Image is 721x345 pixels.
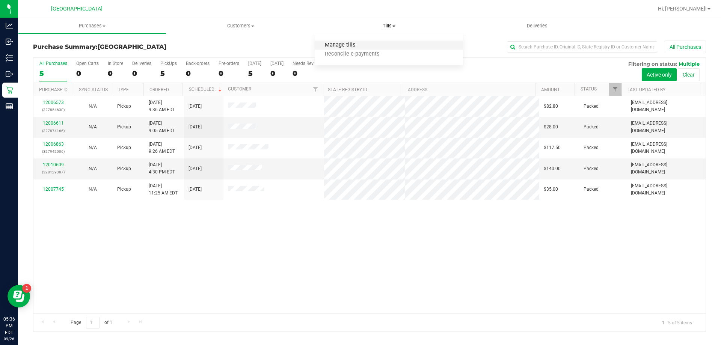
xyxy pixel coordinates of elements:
inline-svg: Retail [6,86,13,94]
div: PickUps [160,61,177,66]
a: Customers [166,18,315,34]
span: [DATE] 9:36 AM EDT [149,99,175,113]
span: [DATE] 4:30 PM EDT [149,161,175,176]
span: $35.00 [544,186,558,193]
span: [DATE] [189,144,202,151]
a: Status [581,86,597,92]
a: 12010609 [43,162,64,167]
iframe: Resource center unread badge [22,284,31,293]
a: 12006573 [43,100,64,105]
span: [DATE] [189,186,202,193]
span: [DATE] 9:26 AM EDT [149,141,175,155]
span: $82.80 [544,103,558,110]
span: Not Applicable [89,166,97,171]
span: [DATE] [189,103,202,110]
span: Purchases [18,23,166,29]
a: Ordered [149,87,169,92]
div: 0 [270,69,284,78]
div: 0 [132,69,151,78]
a: 12006863 [43,142,64,147]
div: Open Carts [76,61,99,66]
div: Back-orders [186,61,210,66]
span: [EMAIL_ADDRESS][DOMAIN_NAME] [631,99,701,113]
input: 1 [86,317,100,328]
div: Needs Review [293,61,320,66]
a: Purchases [18,18,166,34]
span: Hi, [PERSON_NAME]! [658,6,707,12]
span: Page of 1 [64,317,118,328]
div: 0 [108,69,123,78]
div: 5 [160,69,177,78]
a: Filter [609,83,621,96]
span: [DATE] 11:25 AM EDT [149,182,178,197]
span: $140.00 [544,165,561,172]
p: (327942006) [38,148,68,155]
span: [EMAIL_ADDRESS][DOMAIN_NAME] [631,120,701,134]
span: Pickup [117,186,131,193]
span: Packed [584,165,599,172]
a: Sync Status [79,87,108,92]
div: 5 [39,69,67,78]
button: All Purchases [665,41,706,53]
div: Pre-orders [219,61,239,66]
span: Packed [584,124,599,131]
span: $117.50 [544,144,561,151]
a: Filter [309,83,322,96]
div: Deliveries [132,61,151,66]
div: 0 [186,69,210,78]
span: Reconcile e-payments [315,51,389,57]
span: [DATE] 9:05 AM EDT [149,120,175,134]
a: Deliveries [463,18,611,34]
span: [EMAIL_ADDRESS][DOMAIN_NAME] [631,141,701,155]
div: 0 [293,69,320,78]
a: Type [118,87,129,92]
a: State Registry ID [328,87,367,92]
inline-svg: Inbound [6,38,13,45]
button: N/A [89,165,97,172]
p: (327854630) [38,106,68,113]
span: Multiple [679,61,700,67]
input: Search Purchase ID, Original ID, State Registry ID or Customer Name... [507,41,657,53]
a: 12006611 [43,121,64,126]
span: Pickup [117,124,131,131]
a: Last Updated By [627,87,665,92]
th: Address [402,83,535,96]
div: All Purchases [39,61,67,66]
a: Customer [228,86,251,92]
span: [DATE] [189,124,202,131]
inline-svg: Analytics [6,22,13,29]
inline-svg: Outbound [6,70,13,78]
a: Scheduled [189,87,223,92]
p: 05:36 PM EDT [3,316,15,336]
button: N/A [89,186,97,193]
a: Tills Manage tills Reconcile e-payments [315,18,463,34]
span: Tills [315,23,463,29]
span: [GEOGRAPHIC_DATA] [51,6,103,12]
span: Pickup [117,165,131,172]
p: (328129387) [38,169,68,176]
div: 0 [76,69,99,78]
div: In Store [108,61,123,66]
span: Deliveries [517,23,558,29]
span: $28.00 [544,124,558,131]
h3: Purchase Summary: [33,44,257,50]
div: [DATE] [248,61,261,66]
div: [DATE] [270,61,284,66]
div: 5 [248,69,261,78]
button: Active only [642,68,677,81]
span: [EMAIL_ADDRESS][DOMAIN_NAME] [631,182,701,197]
span: [GEOGRAPHIC_DATA] [98,43,166,50]
p: 09/26 [3,336,15,342]
span: 1 - 5 of 5 items [656,317,698,328]
span: Not Applicable [89,124,97,130]
span: Packed [584,103,599,110]
p: (327874166) [38,127,68,134]
span: Filtering on status: [628,61,677,67]
button: N/A [89,103,97,110]
inline-svg: Reports [6,102,13,110]
a: Amount [541,87,560,92]
span: Not Applicable [89,187,97,192]
span: Pickup [117,144,131,151]
span: [DATE] [189,165,202,172]
button: Clear [678,68,700,81]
